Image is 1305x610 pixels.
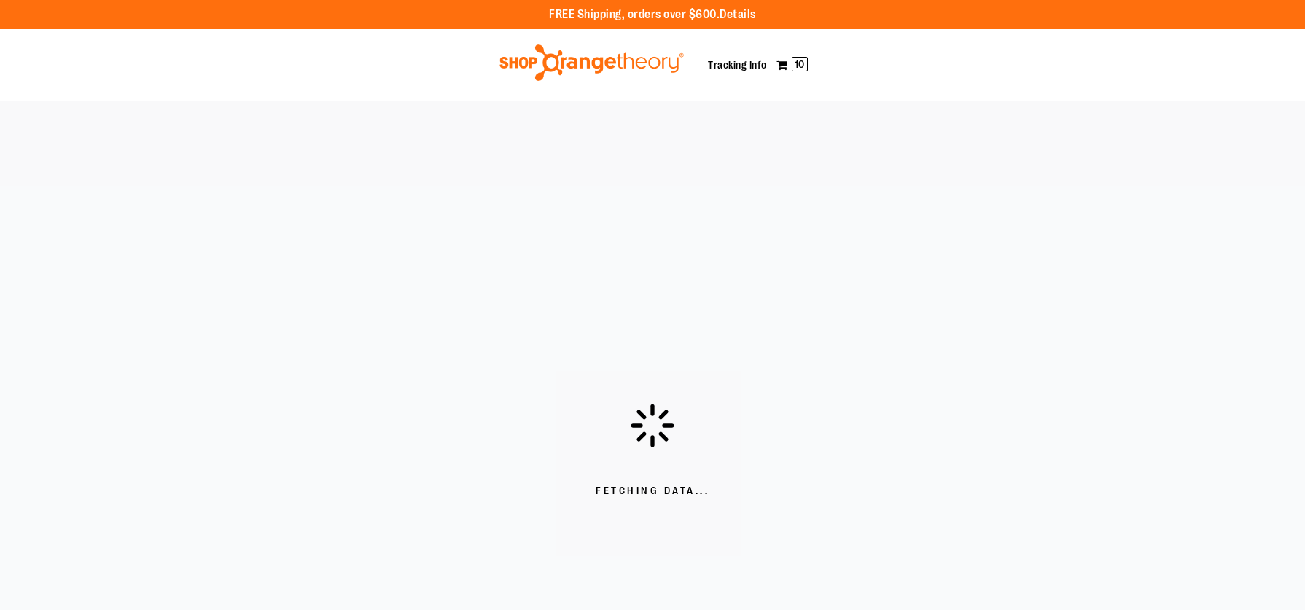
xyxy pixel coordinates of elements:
[708,59,767,71] a: Tracking Info
[497,44,686,81] img: Shop Orangetheory
[549,7,756,23] p: FREE Shipping, orders over $600.
[792,57,808,71] span: 10
[596,484,709,498] span: Fetching Data...
[720,8,756,21] a: Details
